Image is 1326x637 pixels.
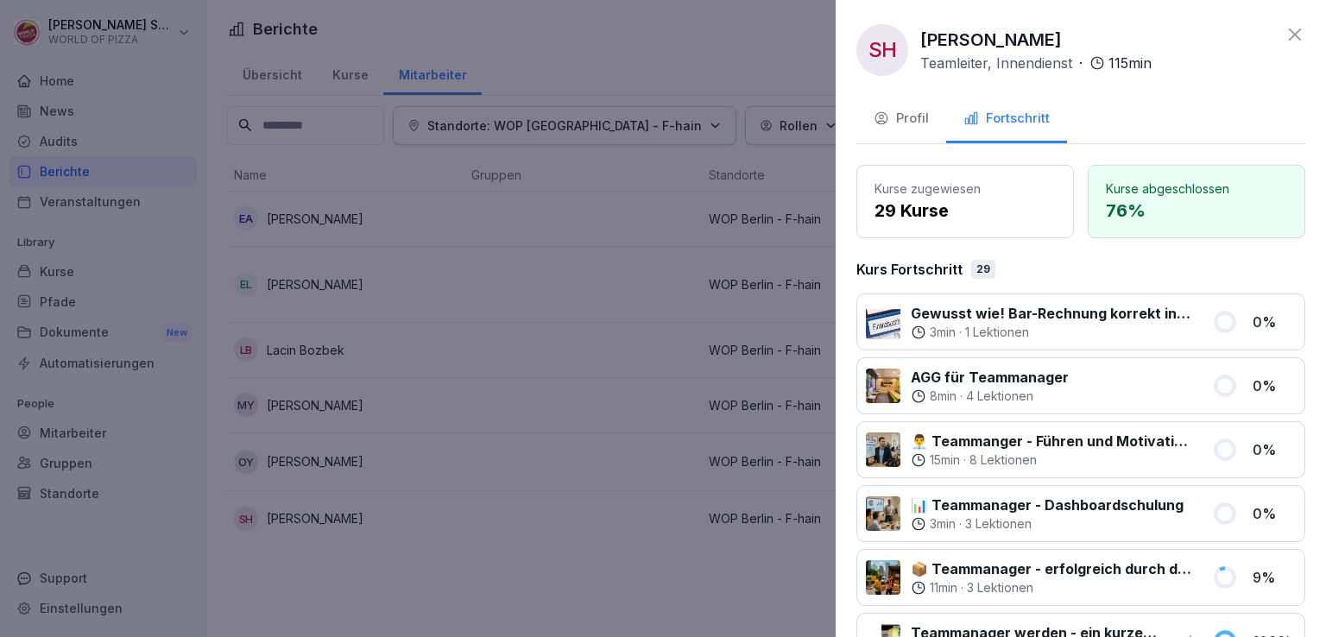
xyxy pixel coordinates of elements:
[930,579,957,596] p: 11 min
[1108,53,1152,73] p: 115 min
[856,259,963,280] p: Kurs Fortschritt
[911,451,1191,469] div: ·
[911,367,1069,388] p: AGG für Teammanager
[930,324,956,341] p: 3 min
[965,515,1032,533] p: 3 Lektionen
[1253,375,1296,396] p: 0 %
[967,579,1033,596] p: 3 Lektionen
[1253,312,1296,332] p: 0 %
[1253,503,1296,524] p: 0 %
[946,97,1067,143] button: Fortschritt
[1253,567,1296,588] p: 9 %
[969,451,1037,469] p: 8 Lektionen
[874,109,929,129] div: Profil
[920,53,1072,73] p: Teamleiter, Innendienst
[930,388,957,405] p: 8 min
[856,24,908,76] div: SH
[920,27,1062,53] p: [PERSON_NAME]
[911,431,1191,451] p: 👨‍💼 Teammanger - Führen und Motivation von Mitarbeitern
[875,180,1056,198] p: Kurse zugewiesen
[911,495,1184,515] p: 📊 Teammanager - Dashboardschulung
[920,53,1152,73] div: ·
[911,324,1191,341] div: ·
[930,451,960,469] p: 15 min
[911,303,1191,324] p: Gewusst wie! Bar-Rechnung korrekt in der Kasse verbuchen.
[971,260,995,279] div: 29
[911,515,1184,533] div: ·
[965,324,1029,341] p: 1 Lektionen
[1106,180,1287,198] p: Kurse abgeschlossen
[911,388,1069,405] div: ·
[1253,439,1296,460] p: 0 %
[930,515,956,533] p: 3 min
[966,388,1033,405] p: 4 Lektionen
[1106,198,1287,224] p: 76 %
[963,109,1050,129] div: Fortschritt
[875,198,1056,224] p: 29 Kurse
[911,558,1191,579] p: 📦 Teammanager - erfolgreich durch den Tag
[856,97,946,143] button: Profil
[911,579,1191,596] div: ·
